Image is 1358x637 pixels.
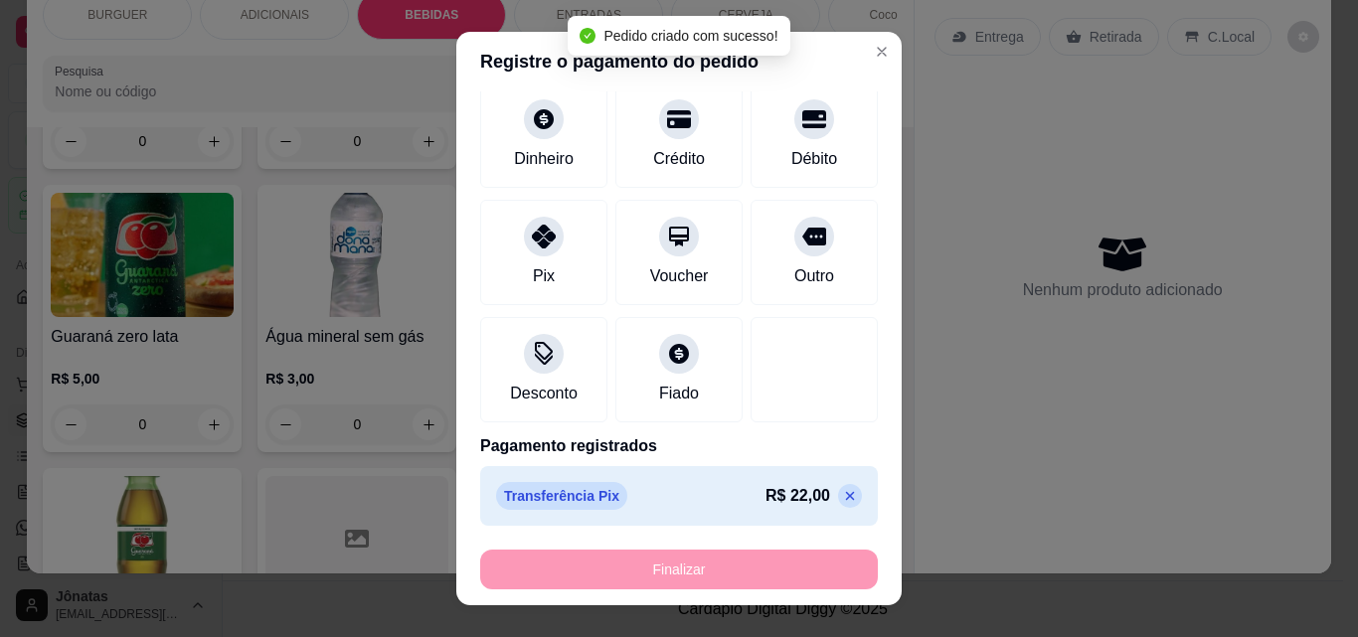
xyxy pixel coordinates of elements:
div: Voucher [650,264,709,288]
div: Dinheiro [514,147,574,171]
div: Débito [791,147,837,171]
span: check-circle [580,28,595,44]
p: R$ 22,00 [765,484,830,508]
div: Outro [794,264,834,288]
div: Fiado [659,382,699,405]
button: Close [866,36,898,68]
p: Pagamento registrados [480,434,878,458]
div: Desconto [510,382,578,405]
div: Pix [533,264,555,288]
header: Registre o pagamento do pedido [456,32,902,91]
p: Transferência Pix [496,482,627,510]
span: Pedido criado com sucesso! [603,28,777,44]
div: Crédito [653,147,705,171]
